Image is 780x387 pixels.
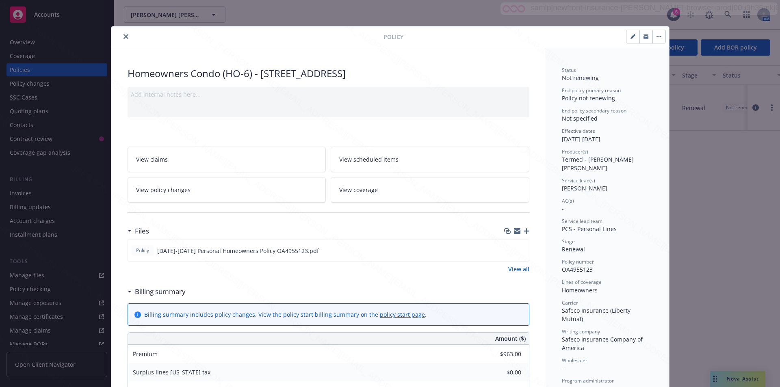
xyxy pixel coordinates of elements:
h3: Files [135,226,149,236]
span: Wholesaler [562,357,587,364]
h3: Billing summary [135,286,186,297]
span: View coverage [339,186,378,194]
button: preview file [518,246,526,255]
span: Status [562,67,576,74]
span: Safeco Insurance (Liberty Mutual) [562,307,632,323]
span: [DATE]-[DATE] Personal Homeowners Policy OA4955123.pdf [157,246,319,255]
span: Policy [134,247,151,254]
a: View all [508,265,529,273]
div: [DATE] - [DATE] [562,128,653,143]
span: Writing company [562,328,600,335]
span: PCS - Personal Lines [562,225,617,233]
span: Amount ($) [495,334,526,343]
span: Renewal [562,245,585,253]
div: Add internal notes here... [131,90,526,99]
a: policy start page [380,311,425,318]
span: View policy changes [136,186,191,194]
button: close [121,32,131,41]
span: View scheduled items [339,155,399,164]
span: AC(s) [562,197,574,204]
span: Policy [383,32,403,41]
span: Safeco Insurance Company of America [562,335,644,352]
a: View policy changes [128,177,326,203]
span: Producer(s) [562,148,588,155]
span: OA4955123 [562,266,593,273]
span: Lines of coverage [562,279,602,285]
div: Homeowners [562,286,653,294]
span: Termed - [PERSON_NAME] [PERSON_NAME] [562,156,635,172]
input: 0.00 [473,366,526,378]
span: View claims [136,155,168,164]
span: End policy primary reason [562,87,621,94]
span: Not renewing [562,74,599,82]
span: Surplus lines [US_STATE] tax [133,368,210,376]
a: View coverage [331,177,529,203]
span: - [562,205,564,212]
input: 0.00 [473,348,526,360]
span: Service lead(s) [562,177,595,184]
span: Service lead team [562,218,602,225]
span: End policy secondary reason [562,107,626,114]
span: Premium [133,350,158,358]
div: Billing summary includes policy changes. View the policy start billing summary on the . [144,310,427,319]
a: View claims [128,147,326,172]
div: Files [128,226,149,236]
a: View scheduled items [331,147,529,172]
span: [PERSON_NAME] [562,184,607,192]
button: download file [505,246,512,255]
span: Not specified [562,115,598,122]
div: Billing summary [128,286,186,297]
span: - [562,364,564,372]
span: Carrier [562,299,578,306]
span: Policy not renewing [562,94,615,102]
span: Effective dates [562,128,595,134]
span: Stage [562,238,575,245]
div: Homeowners Condo (HO-6) - [STREET_ADDRESS] [128,67,529,80]
span: Policy number [562,258,594,265]
span: Program administrator [562,377,614,384]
